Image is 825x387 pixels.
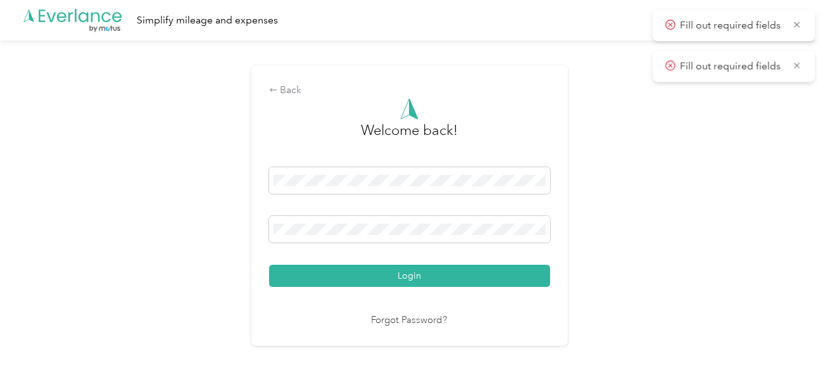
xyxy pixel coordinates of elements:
p: Fill out required fields [680,58,784,74]
div: Simplify mileage and expenses [137,13,278,29]
button: Login [269,265,550,287]
div: Back [269,83,550,98]
p: Fill out required fields [680,18,784,34]
a: Forgot Password? [372,314,448,328]
iframe: Everlance-gr Chat Button Frame [754,316,825,387]
h3: greeting [361,120,458,154]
